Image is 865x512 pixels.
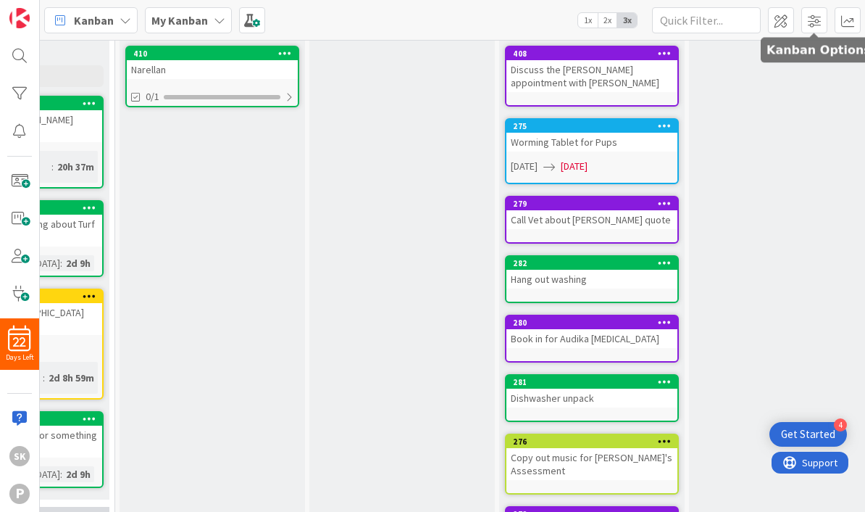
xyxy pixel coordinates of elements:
div: 276 [513,437,677,447]
div: Dishwasher unpack [506,389,677,408]
b: My Kanban [151,13,208,28]
div: Worming Tablet for Pups [506,133,677,152]
div: 408Discuss the [PERSON_NAME] appointment with [PERSON_NAME] [506,47,677,92]
span: 1x [578,13,598,28]
div: Discuss the [PERSON_NAME] appointment with [PERSON_NAME] [506,60,677,92]
div: Hang out washing [506,270,677,289]
div: 281 [506,376,677,389]
div: 282Hang out washing [506,257,677,289]
span: : [43,370,45,386]
div: Book in for Audika [MEDICAL_DATA] [506,329,677,348]
div: 280 [513,318,677,328]
span: Kanban [74,12,114,29]
input: Quick Filter... [652,7,761,33]
div: Copy out music for [PERSON_NAME]'s Assessment [506,448,677,480]
div: 276Copy out music for [PERSON_NAME]'s Assessment [506,435,677,480]
div: 4 [834,418,847,432]
span: Support [30,2,66,20]
div: 2d 8h 59m [45,370,98,386]
div: 2d 9h [62,466,94,482]
div: Open Get Started checklist, remaining modules: 4 [769,422,847,447]
div: P [9,484,30,504]
span: 3x [617,13,637,28]
div: 408 [513,49,677,59]
span: 22 [13,337,26,347]
div: 410 [127,47,298,60]
img: Visit kanbanzone.com [9,8,30,28]
div: 276 [506,435,677,448]
div: 280 [506,316,677,329]
div: 281 [513,377,677,387]
div: 20h 37m [54,159,98,175]
span: 2x [598,13,617,28]
div: 282 [513,258,677,268]
div: 2d 9h [62,255,94,271]
div: 410Narellan [127,47,298,79]
div: 275 [513,121,677,131]
span: 0/1 [146,89,159,104]
div: Get Started [781,427,835,442]
div: Call Vet about [PERSON_NAME] quote [506,210,677,229]
div: 408 [506,47,677,60]
span: [DATE] [561,159,588,174]
span: : [51,159,54,175]
div: 275Worming Tablet for Pups [506,120,677,152]
div: 279 [506,197,677,210]
div: SK [9,446,30,466]
div: 279Call Vet about [PERSON_NAME] quote [506,197,677,229]
span: [DATE] [511,159,538,174]
div: 279 [513,199,677,209]
div: 410 [133,49,298,59]
div: 280Book in for Audika [MEDICAL_DATA] [506,316,677,348]
div: Narellan [127,60,298,79]
div: 282 [506,257,677,270]
span: : [60,255,62,271]
div: 281Dishwasher unpack [506,376,677,408]
div: 275 [506,120,677,133]
span: : [60,466,62,482]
